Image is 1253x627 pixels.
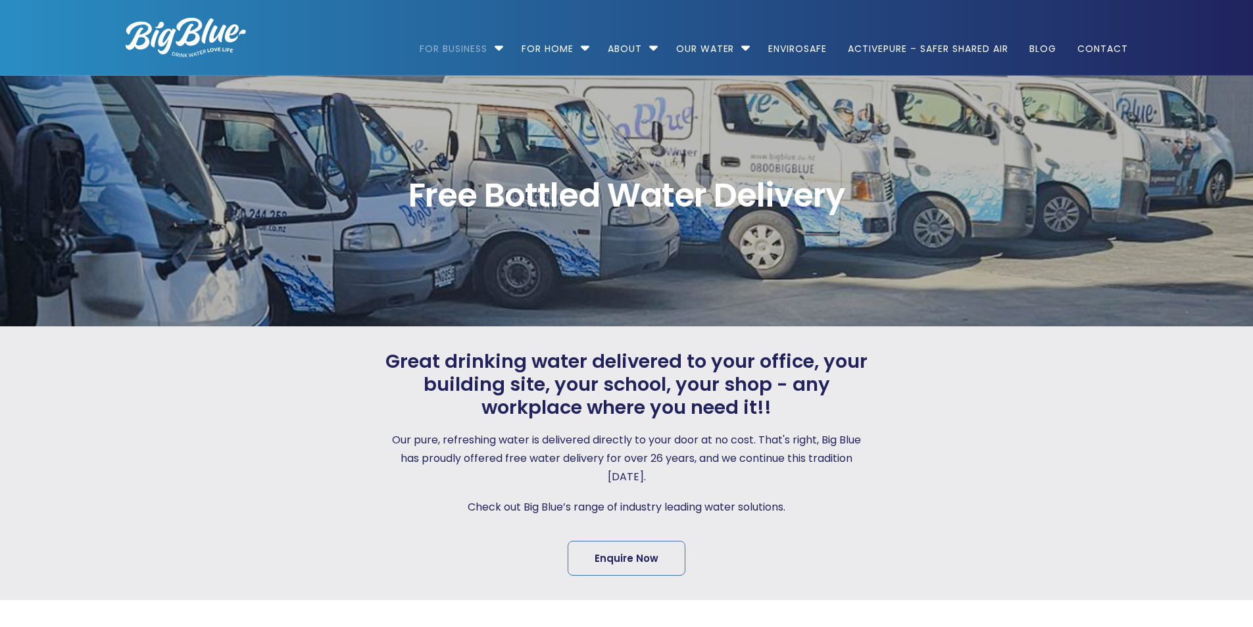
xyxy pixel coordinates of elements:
[382,350,872,418] span: Great drinking water delivered to your office, your building site, your school, your shop - any w...
[126,18,246,57] img: logo
[126,179,1128,212] span: Free Bottled Water Delivery
[382,498,872,516] p: Check out Big Blue’s range of industry leading water solutions.
[568,541,685,576] a: Enquire Now
[382,431,872,486] p: Our pure, refreshing water is delivered directly to your door at no cost. That's right, Big Blue ...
